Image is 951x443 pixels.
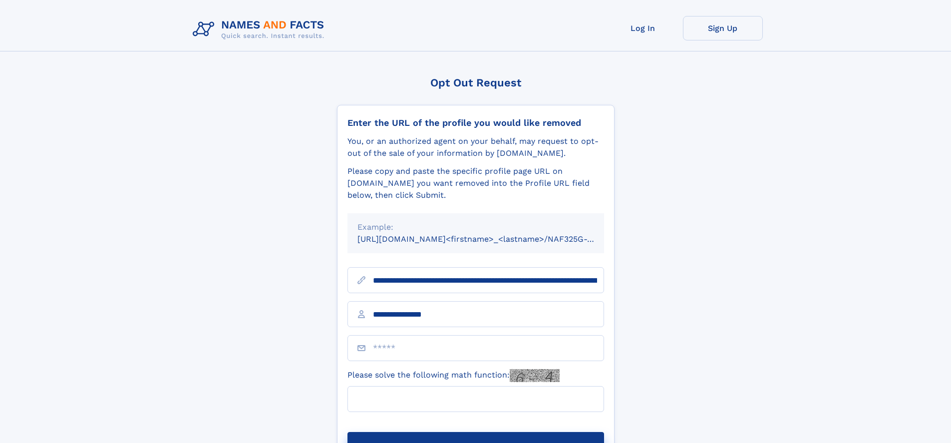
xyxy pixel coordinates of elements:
label: Please solve the following math function: [347,369,560,382]
a: Sign Up [683,16,763,40]
div: Example: [357,221,594,233]
div: Opt Out Request [337,76,615,89]
a: Log In [603,16,683,40]
img: Logo Names and Facts [189,16,332,43]
div: Enter the URL of the profile you would like removed [347,117,604,128]
div: Please copy and paste the specific profile page URL on [DOMAIN_NAME] you want removed into the Pr... [347,165,604,201]
div: You, or an authorized agent on your behalf, may request to opt-out of the sale of your informatio... [347,135,604,159]
small: [URL][DOMAIN_NAME]<firstname>_<lastname>/NAF325G-xxxxxxxx [357,234,623,244]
